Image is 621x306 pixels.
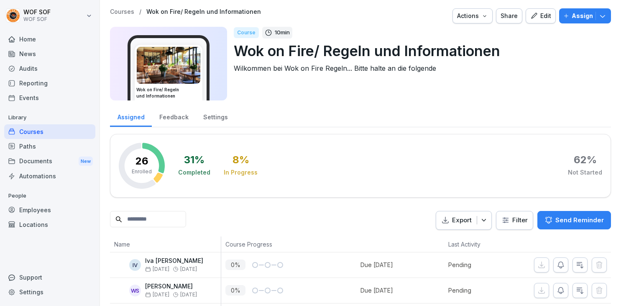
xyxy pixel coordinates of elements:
p: Send Reminder [555,216,604,225]
div: Due [DATE] [360,260,393,269]
div: Filter [501,216,528,224]
a: Locations [4,217,95,232]
a: Home [4,32,95,46]
button: Assign [559,8,611,23]
a: Wok on Fire/ Regeln und Informationen [146,8,261,15]
div: IV [129,259,141,271]
a: Courses [4,124,95,139]
a: Settings [196,105,235,127]
p: 26 [135,156,148,166]
div: Completed [178,168,210,177]
span: [DATE] [180,292,197,298]
div: 62 % [574,155,597,165]
a: Settings [4,285,95,299]
a: Reporting [4,76,95,90]
p: Name [114,240,217,249]
a: News [4,46,95,61]
div: 8 % [233,155,249,165]
a: Courses [110,8,134,15]
p: Pending [448,260,514,269]
p: 10 min [275,28,290,37]
p: Last Activity [448,240,509,249]
p: 0 % [225,285,245,296]
div: Share [501,11,518,21]
div: 31 % [184,155,204,165]
span: [DATE] [145,266,169,272]
button: Export [436,211,492,230]
div: Not Started [568,168,602,177]
button: Send Reminder [537,211,611,229]
a: Events [4,90,95,105]
div: In Progress [224,168,258,177]
button: Share [496,8,522,23]
p: People [4,189,95,203]
p: [PERSON_NAME] [145,283,197,290]
img: lr4cevy699ul5vij1e34igg4.png [137,47,200,84]
p: Pending [448,286,514,295]
div: Support [4,270,95,285]
p: 0 % [225,260,245,270]
div: Edit [530,11,551,21]
a: DocumentsNew [4,154,95,169]
div: Documents [4,154,95,169]
p: Enrolled [132,168,152,175]
p: Iva [PERSON_NAME] [145,257,203,265]
a: Audits [4,61,95,76]
p: Export [452,216,472,225]
span: [DATE] [180,266,197,272]
p: Wok on Fire/ Regeln und Informationen [234,40,604,62]
a: Employees [4,203,95,217]
p: WOF SOF [23,16,51,22]
p: Library [4,111,95,124]
div: Course [234,27,259,38]
h3: Wok on Fire/ Regeln und Informationen [136,87,201,99]
div: New [79,157,93,166]
div: Actions [457,11,488,21]
button: Actions [452,8,493,23]
a: Feedback [152,105,196,127]
button: Edit [526,8,556,23]
p: Wilkommen bei Wok on Fire Regeln... Bitte halte an die folgende [234,63,604,73]
button: Filter [496,211,533,229]
p: WOF SOF [23,9,51,16]
p: Course Progress [225,240,356,249]
p: / [139,8,141,15]
div: Due [DATE] [360,286,393,295]
a: Automations [4,169,95,183]
span: [DATE] [145,292,169,298]
div: WS [129,285,141,296]
a: Assigned [110,105,152,127]
a: Paths [4,139,95,154]
p: Assign [572,11,593,21]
